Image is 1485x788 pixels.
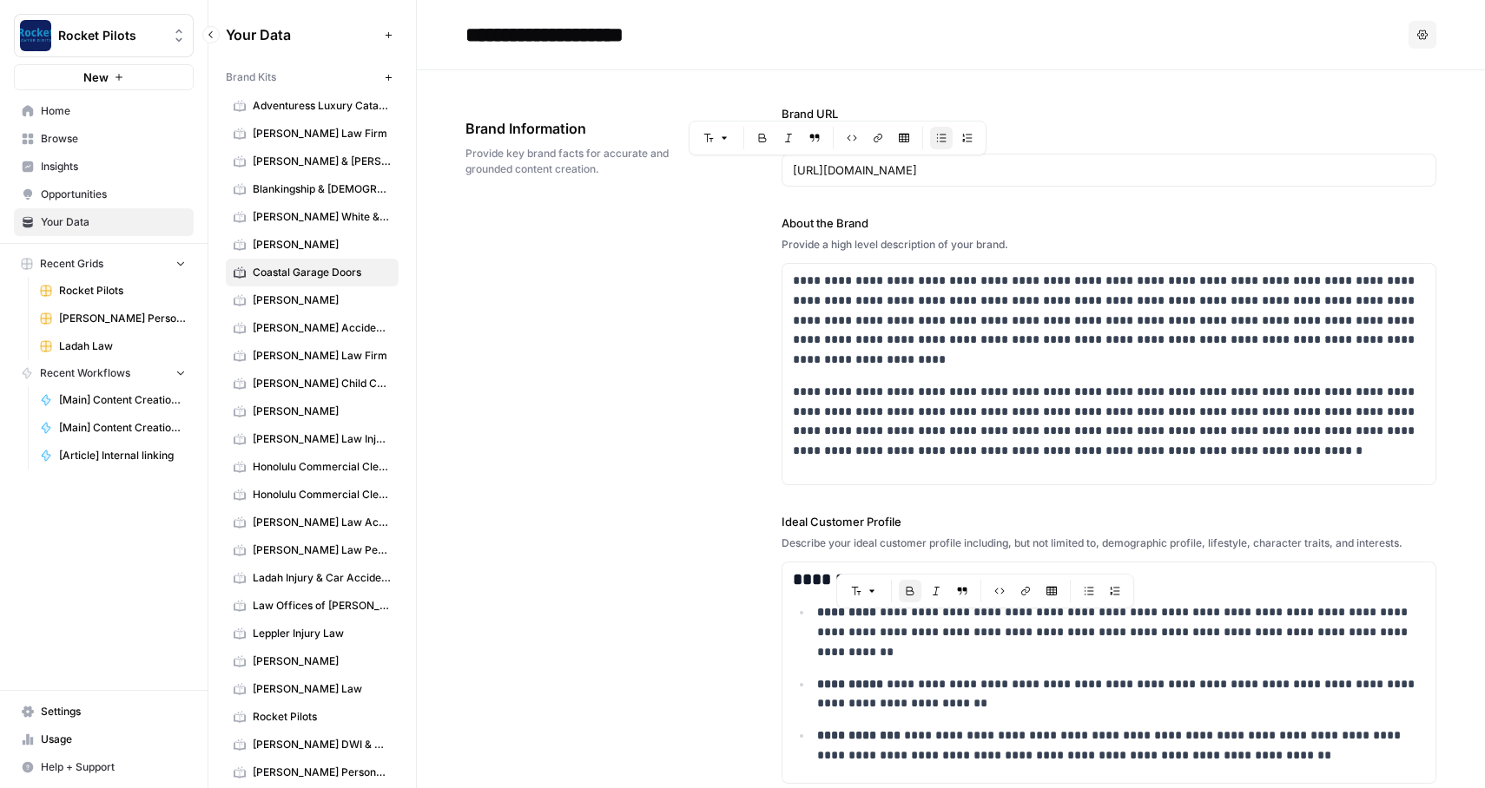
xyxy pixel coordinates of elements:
[226,620,399,647] a: Leppler Injury Law
[253,376,391,391] span: [PERSON_NAME] Child Custody & Divorce Attorneys
[226,397,399,425] a: [PERSON_NAME]
[32,277,194,305] a: Rocket Pilots
[59,283,186,299] span: Rocket Pilots
[253,265,391,280] span: Coastal Garage Doors
[253,154,391,169] span: [PERSON_NAME] & [PERSON_NAME] [US_STATE] Car Accident Lawyers
[14,181,194,208] a: Opportunities
[793,161,1426,179] input: www.sundaysoccer.com
[465,146,684,177] span: Provide key brand facts for accurate and grounded content creation.
[253,320,391,336] span: [PERSON_NAME] Accident Attorneys
[32,332,194,360] a: Ladah Law
[253,459,391,475] span: Honolulu Commercial Cleaning
[782,237,1437,253] div: Provide a high level description of your brand.
[226,703,399,731] a: Rocket Pilots
[226,120,399,148] a: [PERSON_NAME] Law Firm
[226,286,399,314] a: [PERSON_NAME]
[782,128,1437,143] div: URL of your brand website
[59,420,186,436] span: [Main] Content Creation Brief
[226,69,276,85] span: Brand Kits
[253,542,391,558] span: [PERSON_NAME] Law Personal Injury & Car Accident Lawyer
[226,203,399,231] a: [PERSON_NAME] White & [PERSON_NAME]
[20,20,51,51] img: Rocket Pilots Logo
[14,726,194,753] a: Usage
[226,592,399,620] a: Law Offices of [PERSON_NAME]
[226,259,399,286] a: Coastal Garage Doors
[465,118,684,139] span: Brand Information
[14,125,194,153] a: Browse
[253,765,391,780] span: [PERSON_NAME] Personal Injury & Car Accident Lawyer
[226,647,399,675] a: [PERSON_NAME]
[14,360,194,386] button: Recent Workflows
[41,704,186,719] span: Settings
[14,753,194,781] button: Help + Support
[32,414,194,442] a: [Main] Content Creation Brief
[83,69,109,86] span: New
[32,305,194,332] a: [PERSON_NAME] Personal Injury & Car Accident Lawyer
[14,97,194,125] a: Home
[40,256,103,272] span: Recent Grids
[782,214,1437,232] label: About the Brand
[41,187,186,202] span: Opportunities
[226,758,399,786] a: [PERSON_NAME] Personal Injury & Car Accident Lawyer
[226,564,399,592] a: Ladah Injury & Car Accident Lawyers [GEOGRAPHIC_DATA]
[59,338,186,354] span: Ladah Law
[32,386,194,414] a: [Main] Content Creation Article
[226,148,399,175] a: [PERSON_NAME] & [PERSON_NAME] [US_STATE] Car Accident Lawyers
[253,709,391,725] span: Rocket Pilots
[14,251,194,277] button: Recent Grids
[226,370,399,397] a: [PERSON_NAME] Child Custody & Divorce Attorneys
[41,732,186,747] span: Usage
[226,536,399,564] a: [PERSON_NAME] Law Personal Injury & Car Accident Lawyer
[782,535,1437,551] div: Describe your ideal customer profile including, but not limited to, demographic profile, lifestyl...
[253,681,391,697] span: [PERSON_NAME] Law
[253,570,391,586] span: Ladah Injury & Car Accident Lawyers [GEOGRAPHIC_DATA]
[253,487,391,502] span: Honolulu Commercial Cleaning
[253,98,391,114] span: Adventuress Luxury Catamaran
[59,448,186,463] span: [Article] Internal linking
[14,208,194,236] a: Your Data
[32,442,194,470] a: [Article] Internal linking
[782,105,1437,122] label: Brand URL
[253,653,391,669] span: [PERSON_NAME]
[41,759,186,775] span: Help + Support
[226,425,399,453] a: [PERSON_NAME] Law Injury & Car Accident Lawyers
[253,348,391,364] span: [PERSON_NAME] Law Firm
[41,214,186,230] span: Your Data
[40,365,130,381] span: Recent Workflows
[226,453,399,481] a: Honolulu Commercial Cleaning
[253,292,391,308] span: [PERSON_NAME]
[226,314,399,342] a: [PERSON_NAME] Accident Attorneys
[253,237,391,253] span: [PERSON_NAME]
[253,626,391,641] span: Leppler Injury Law
[14,64,194,90] button: New
[253,209,391,225] span: [PERSON_NAME] White & [PERSON_NAME]
[226,509,399,536] a: [PERSON_NAME] Law Accident Attorneys
[253,181,391,197] span: Blankingship & [DEMOGRAPHIC_DATA]
[782,513,1437,530] label: Ideal Customer Profile
[253,598,391,614] span: Law Offices of [PERSON_NAME]
[41,131,186,147] span: Browse
[14,153,194,181] a: Insights
[253,404,391,419] span: [PERSON_NAME]
[253,515,391,530] span: [PERSON_NAME] Law Accident Attorneys
[253,737,391,752] span: [PERSON_NAME] DWI & Criminal Defense Lawyers
[226,24,378,45] span: Your Data
[41,159,186,174] span: Insights
[226,342,399,370] a: [PERSON_NAME] Law Firm
[253,126,391,141] span: [PERSON_NAME] Law Firm
[14,14,194,57] button: Workspace: Rocket Pilots
[59,392,186,408] span: [Main] Content Creation Article
[226,675,399,703] a: [PERSON_NAME] Law
[58,27,163,44] span: Rocket Pilots
[226,175,399,203] a: Blankingship & [DEMOGRAPHIC_DATA]
[59,311,186,326] span: [PERSON_NAME] Personal Injury & Car Accident Lawyer
[41,103,186,119] span: Home
[226,731,399,758] a: [PERSON_NAME] DWI & Criminal Defense Lawyers
[226,481,399,509] a: Honolulu Commercial Cleaning
[253,431,391,447] span: [PERSON_NAME] Law Injury & Car Accident Lawyers
[14,698,194,726] a: Settings
[226,92,399,120] a: Adventuress Luxury Catamaran
[226,231,399,259] a: [PERSON_NAME]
